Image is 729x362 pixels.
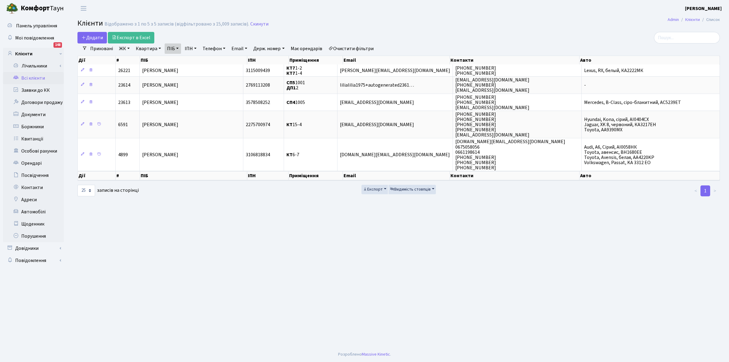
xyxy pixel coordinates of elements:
th: Email [343,171,450,180]
div: Розроблено . [338,351,391,358]
th: Авто [580,56,720,64]
a: Massive Kinetic [362,351,390,357]
th: Приміщення [289,171,343,180]
a: Телефон [200,43,228,54]
th: Email [343,56,450,64]
span: 23613 [118,99,130,106]
span: Клієнти [77,18,103,29]
a: Особові рахунки [3,145,64,157]
span: 15-4 [286,121,302,128]
span: 4899 [118,151,128,158]
img: logo.png [6,2,18,15]
b: ДП1 [286,84,296,91]
a: Всі клієнти [3,72,64,84]
span: 26221 [118,67,130,74]
a: Приховані [88,43,115,54]
span: [EMAIL_ADDRESS][DOMAIN_NAME] [PHONE_NUMBER] [EMAIL_ADDRESS][DOMAIN_NAME] [455,77,529,94]
a: Квартира [133,43,163,54]
a: Має орендарів [288,43,325,54]
a: Admin [668,16,679,23]
th: ПІБ [140,171,247,180]
select: записів на сторінці [77,185,95,196]
label: записів на сторінці [77,185,139,196]
span: [PERSON_NAME] [142,121,178,128]
span: [PERSON_NAME] [142,99,178,106]
span: lilialilia1975+autogenerated2361… [340,82,414,88]
span: 23614 [118,82,130,88]
span: Audi, A6, Сірий, АІ0058НК Toyota, авенсис, ВН1680ЕЕ Toyota, Avensis, белая, AA4220KP Volkswagen, ... [584,144,654,166]
a: Орендарі [3,157,64,169]
div: Відображено з 1 по 5 з 5 записів (відфільтровано з 15,009 записів). [104,21,249,27]
span: 6591 [118,121,128,128]
span: [DOMAIN_NAME][EMAIL_ADDRESS][DOMAIN_NAME] 0675058056 0661198614 [PHONE_NUMBER] [PHONE_NUMBER] [PH... [455,139,565,171]
a: Документи [3,109,64,121]
a: Контакти [3,181,64,194]
b: СП5 [286,79,295,86]
span: Видимість стовпців [390,186,431,192]
nav: breadcrumb [659,13,729,26]
a: Договори продажу [3,96,64,109]
span: [EMAIL_ADDRESS][DOMAIN_NAME] [340,121,414,128]
a: Лічильники [7,60,64,72]
span: [PHONE_NUMBER] [PHONE_NUMBER] [PHONE_NUMBER] [PHONE_NUMBER] [EMAIL_ADDRESS][DOMAIN_NAME] [455,111,529,138]
th: # [116,56,140,64]
a: Експорт в Excel [108,32,154,43]
span: Mercedes, B-Class, сіро-блакитний, АС5239ЕТ [584,99,681,106]
a: ІПН [182,43,199,54]
a: Посвідчення [3,169,64,181]
a: ЖК [117,43,132,54]
button: Видимість стовпців [388,185,436,194]
span: 1001 2 [286,79,305,91]
th: Контакти [450,56,580,64]
th: Авто [580,171,720,180]
th: # [116,171,140,180]
a: Додати [77,32,107,43]
input: Пошук... [654,32,720,43]
th: Дії [78,171,116,180]
span: Lexus, RX, белый, КА2222МК [584,67,643,74]
span: 2769113208 [246,82,270,88]
li: Список [700,16,720,23]
b: КТ7 [286,65,295,71]
a: Очистити фільтри [326,43,376,54]
b: СП4 [286,99,295,106]
b: Комфорт [21,3,50,13]
span: 3115009439 [246,67,270,74]
button: Переключити навігацію [76,3,91,13]
b: КТ [286,151,293,158]
a: Порушення [3,230,64,242]
a: Клієнти [3,48,64,60]
span: - [584,82,586,88]
a: Клієнти [685,16,700,23]
span: 3106818834 [246,151,270,158]
span: [DOMAIN_NAME][EMAIL_ADDRESS][DOMAIN_NAME] [340,151,450,158]
th: Дії [78,56,116,64]
a: Заявки до КК [3,84,64,96]
span: Експорт [363,186,383,192]
span: 1-2 1-4 [286,65,302,77]
a: Мої повідомлення148 [3,32,64,44]
a: Повідомлення [3,254,64,267]
span: [PERSON_NAME] [142,67,178,74]
span: Додати [81,34,103,41]
a: Скинути [250,21,269,27]
span: Hyundai, Kona, сірий, АІ0404СХ Jaguar, XK 8, червоний, КА3217ЕН Toyota, AA9390MX [584,116,656,133]
th: Приміщення [289,56,343,64]
a: 1 [700,185,710,196]
a: Адреси [3,194,64,206]
button: Експорт [361,185,388,194]
a: Щоденник [3,218,64,230]
span: [EMAIL_ADDRESS][DOMAIN_NAME] [340,99,414,106]
a: Довідники [3,242,64,254]
span: [PERSON_NAME][EMAIL_ADDRESS][DOMAIN_NAME] [340,67,450,74]
span: [PERSON_NAME] [142,151,178,158]
span: [PERSON_NAME] [142,82,178,88]
b: КТ [286,121,293,128]
a: Автомобілі [3,206,64,218]
th: ІПН [247,56,289,64]
a: ПІБ [165,43,181,54]
b: КТ7 [286,70,295,77]
span: Таун [21,3,64,14]
a: [PERSON_NAME] [685,5,722,12]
